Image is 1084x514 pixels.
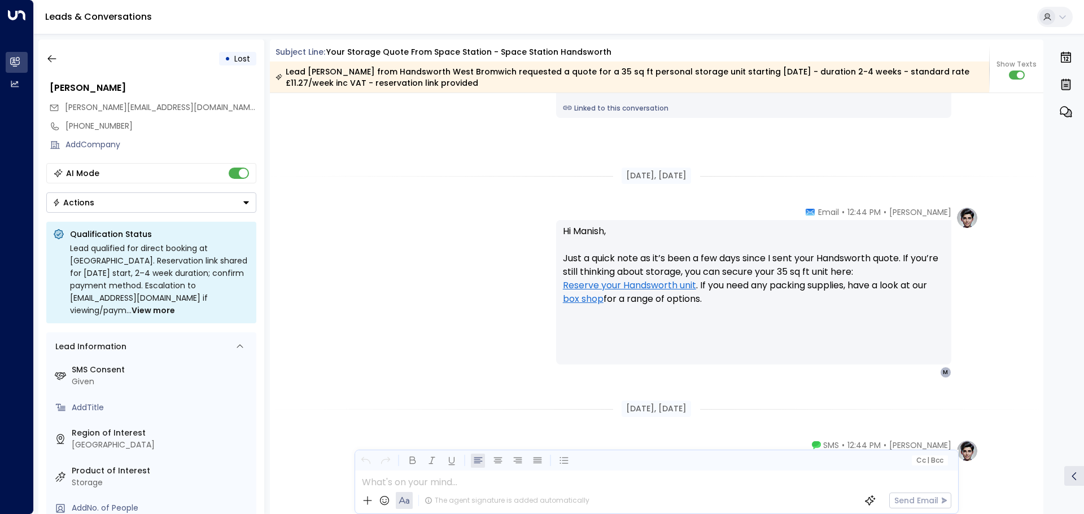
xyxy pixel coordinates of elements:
[132,304,175,317] span: View more
[996,59,1037,69] span: Show Texts
[65,102,257,113] span: [PERSON_NAME][EMAIL_ADDRESS][DOMAIN_NAME]
[72,477,252,489] div: Storage
[940,367,951,378] div: M
[66,168,99,179] div: AI Mode
[72,376,252,388] div: Given
[378,454,392,468] button: Redo
[847,440,881,451] span: 12:44 PM
[225,49,230,69] div: •
[622,168,691,184] div: [DATE], [DATE]
[884,440,886,451] span: •
[425,495,589,506] div: The agent signature is added automatically
[276,66,983,89] div: Lead [PERSON_NAME] from Handsworth West Bromwich requested a quote for a 35 sq ft personal storag...
[65,120,256,132] div: [PHONE_NUMBER]
[51,341,126,353] div: Lead Information
[818,207,839,218] span: Email
[359,454,373,468] button: Undo
[72,465,252,477] label: Product of Interest
[884,207,886,218] span: •
[563,103,945,113] a: Linked to this conversation
[956,207,978,229] img: profile-logo.png
[70,242,250,317] div: Lead qualified for direct booking at [GEOGRAPHIC_DATA]. Reservation link shared for [DATE] start,...
[46,192,256,213] div: Button group with a nested menu
[622,401,691,417] div: [DATE], [DATE]
[72,427,252,439] label: Region of Interest
[563,292,604,306] a: box shop
[956,440,978,462] img: profile-logo.png
[927,456,929,464] span: |
[234,53,250,64] span: Lost
[889,440,951,451] span: [PERSON_NAME]
[72,439,252,451] div: [GEOGRAPHIC_DATA]
[65,139,256,151] div: AddCompany
[889,207,951,218] span: [PERSON_NAME]
[72,402,252,414] div: AddTitle
[46,192,256,213] button: Actions
[823,440,839,451] span: SMS
[53,197,94,208] div: Actions
[847,207,881,218] span: 12:44 PM
[72,364,252,376] label: SMS Consent
[842,207,845,218] span: •
[326,46,611,58] div: Your storage quote from Space Station - Space Station Handsworth
[916,456,943,464] span: Cc Bcc
[50,81,256,95] div: [PERSON_NAME]
[72,502,252,514] div: AddNo. of People
[276,46,325,58] span: Subject Line:
[45,10,152,23] a: Leads & Conversations
[842,440,845,451] span: •
[65,102,256,113] span: manishh.gurungg@gmail.com
[911,455,947,466] button: Cc|Bcc
[563,279,696,292] a: Reserve your Handsworth unit
[70,229,250,240] p: Qualification Status
[563,225,945,319] p: Hi Manish, Just a quick note as it’s been a few days since I sent your Handsworth quote. If you’r...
